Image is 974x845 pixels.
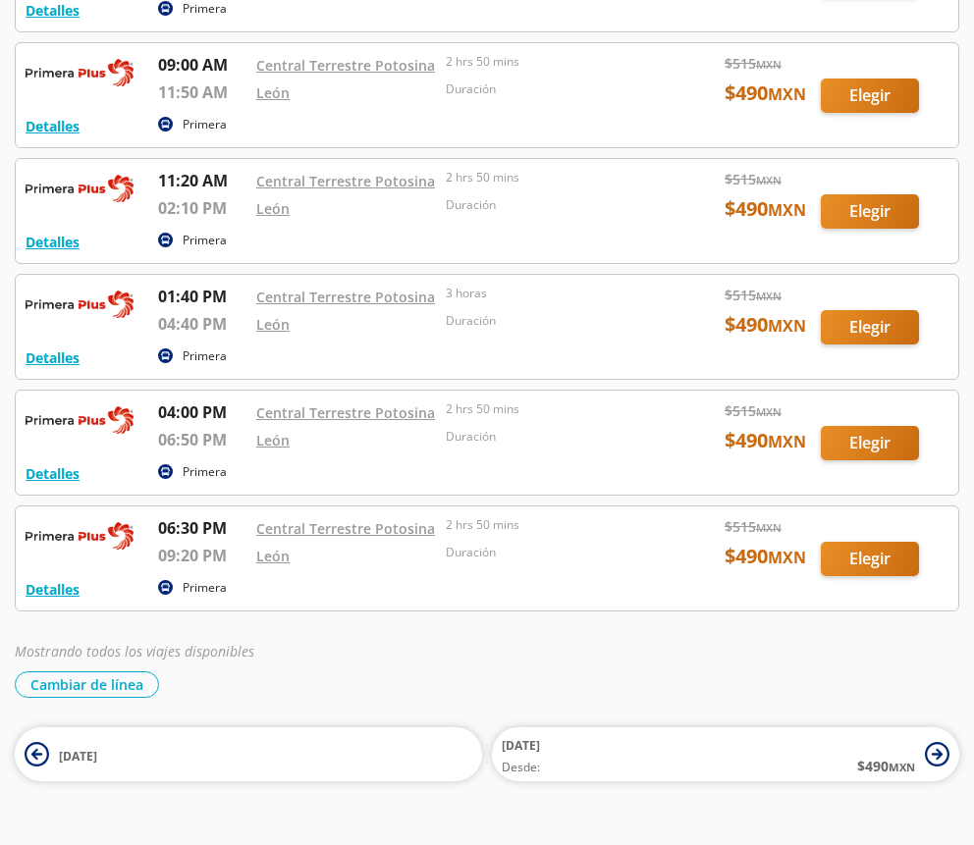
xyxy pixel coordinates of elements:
p: Primera [183,579,227,597]
a: Central Terrestre Potosina [256,172,435,190]
span: $ 490 [857,756,915,776]
a: León [256,199,290,218]
span: [DATE] [59,748,97,765]
a: León [256,431,290,449]
button: [DATE] [15,727,482,781]
button: Detalles [26,463,80,484]
p: Primera [183,463,227,481]
button: Cambiar de línea [15,671,159,698]
em: Mostrando todos los viajes disponibles [15,642,254,660]
button: Detalles [26,579,80,600]
a: Central Terrestre Potosina [256,519,435,538]
button: Detalles [26,347,80,368]
p: Primera [183,347,227,365]
a: León [256,547,290,565]
button: Detalles [26,232,80,252]
p: Primera [183,116,227,133]
a: León [256,315,290,334]
p: Primera [183,232,227,249]
a: Central Terrestre Potosina [256,403,435,422]
button: Detalles [26,116,80,136]
span: Desde: [502,759,540,776]
button: [DATE]Desde:$490MXN [492,727,959,781]
a: Central Terrestre Potosina [256,56,435,75]
a: León [256,83,290,102]
small: MXN [889,760,915,774]
a: Central Terrestre Potosina [256,288,435,306]
span: [DATE] [502,737,540,754]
